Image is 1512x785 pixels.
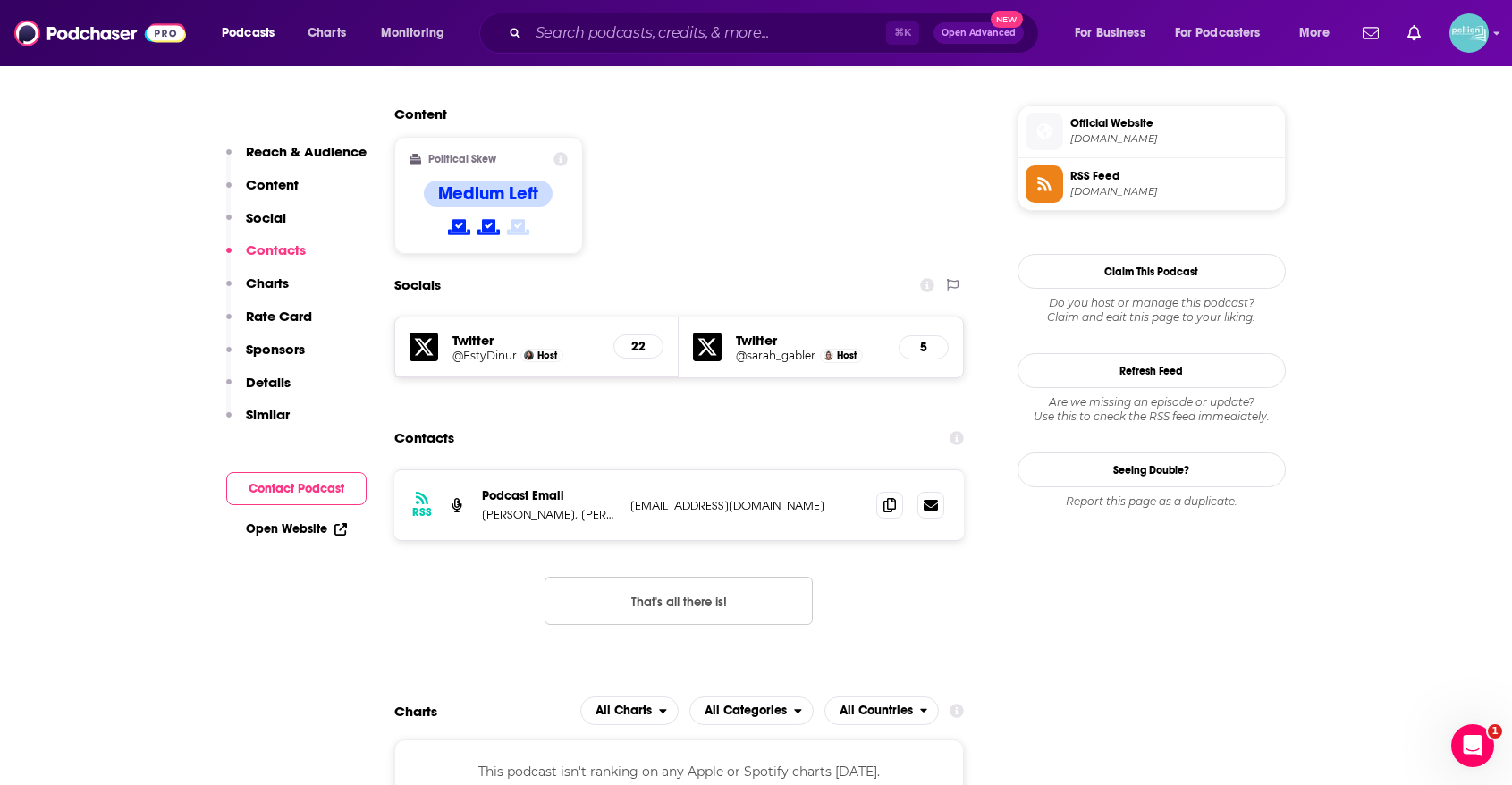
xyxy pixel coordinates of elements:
span: All Categories [705,705,787,717]
button: open menu [689,696,814,725]
button: open menu [1287,19,1352,47]
button: open menu [209,19,298,47]
p: Sponsors [246,341,305,358]
p: Charts [246,274,289,291]
h4: Medium Left [438,182,538,205]
img: Esty Dinur [524,350,534,360]
button: Reach & Audience [226,143,367,176]
span: Podcasts [222,21,275,46]
button: Content [226,176,299,209]
a: @EstyDinur [452,349,517,362]
h2: Countries [824,696,940,725]
a: @sarah_gabler [736,349,815,362]
h5: 5 [914,340,933,355]
span: All Charts [596,705,652,717]
p: Social [246,209,286,226]
button: Similar [226,406,290,439]
h5: 22 [629,339,648,354]
button: Rate Card [226,308,312,341]
h2: Contacts [394,421,454,455]
span: Host [537,350,557,361]
button: open menu [580,696,679,725]
span: Host [837,350,857,361]
p: Content [246,176,299,193]
img: Podchaser - Follow, Share and Rate Podcasts [14,16,186,50]
button: open menu [1163,19,1287,47]
a: Charts [296,19,357,47]
a: Open Website [246,521,347,536]
img: User Profile [1449,13,1489,53]
span: RSS Feed [1070,168,1278,184]
span: Open Advanced [942,29,1016,38]
h5: Twitter [452,332,600,349]
a: Seeing Double? [1018,452,1286,487]
div: Are we missing an episode or update? Use this to check the RSS feed immediately. [1018,395,1286,424]
span: All Countries [840,705,913,717]
h5: Twitter [736,332,884,349]
h2: Content [394,106,950,122]
div: Claim and edit this page to your liking. [1018,296,1286,325]
span: For Podcasters [1175,21,1261,46]
span: Do you host or manage this podcast? [1018,296,1286,310]
h2: Categories [689,696,814,725]
p: Contacts [246,241,306,258]
a: Show notifications dropdown [1356,18,1386,48]
p: [PERSON_NAME], [PERSON_NAME], Carousel Bayrd, [PERSON_NAME], & [PERSON_NAME] [482,507,616,522]
h2: Platforms [580,696,679,725]
h2: Political Skew [428,153,496,165]
span: For Business [1075,21,1145,46]
button: Claim This Podcast [1018,254,1286,289]
span: 1 [1488,724,1502,739]
h2: Socials [394,268,441,302]
span: More [1299,21,1330,46]
span: New [991,11,1023,28]
p: Podcast Email [482,488,616,503]
h2: Charts [394,703,437,720]
span: wortfm.org [1070,132,1278,146]
button: Show profile menu [1449,13,1489,53]
span: Charts [308,21,346,46]
span: ⌘ K [886,21,919,45]
h3: RSS [412,505,432,519]
button: Charts [226,274,289,308]
div: Report this page as a duplicate. [1018,494,1286,509]
input: Search podcasts, credits, & more... [528,19,886,47]
button: Open AdvancedNew [933,22,1024,44]
span: feeds.blubrry.com [1070,185,1278,198]
p: Reach & Audience [246,143,367,160]
button: Social [226,209,286,242]
span: Official Website [1070,115,1278,131]
a: Official Website[DOMAIN_NAME] [1026,113,1278,150]
iframe: Intercom live chat [1451,724,1494,767]
button: Contact Podcast [226,472,367,505]
p: [EMAIL_ADDRESS][DOMAIN_NAME] [630,498,863,513]
button: open menu [368,19,468,47]
a: Show notifications dropdown [1400,18,1428,48]
button: open menu [1062,19,1168,47]
button: open menu [824,696,940,725]
p: Rate Card [246,308,312,325]
button: Contacts [226,241,306,274]
div: Search podcasts, credits, & more... [496,13,1056,54]
button: Refresh Feed [1018,353,1286,388]
button: Nothing here. [545,577,813,625]
a: RSS Feed[DOMAIN_NAME] [1026,165,1278,203]
p: Details [246,374,291,391]
span: Monitoring [381,21,444,46]
p: Similar [246,406,290,423]
img: Sara Gabler [824,350,833,360]
span: Logged in as JessicaPellien [1449,13,1489,53]
button: Details [226,374,291,407]
button: Sponsors [226,341,305,374]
